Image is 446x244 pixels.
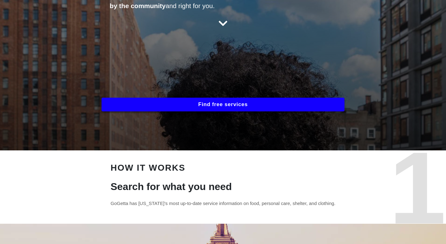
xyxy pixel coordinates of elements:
[111,163,335,173] h3: How it works
[102,102,344,107] a: Find free services
[102,98,344,111] button: Find free services
[111,181,335,193] h2: Search for what you need
[111,200,335,207] p: GoGetta has [US_STATE]’s most up-to-date service information on food, personal care, shelter, and...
